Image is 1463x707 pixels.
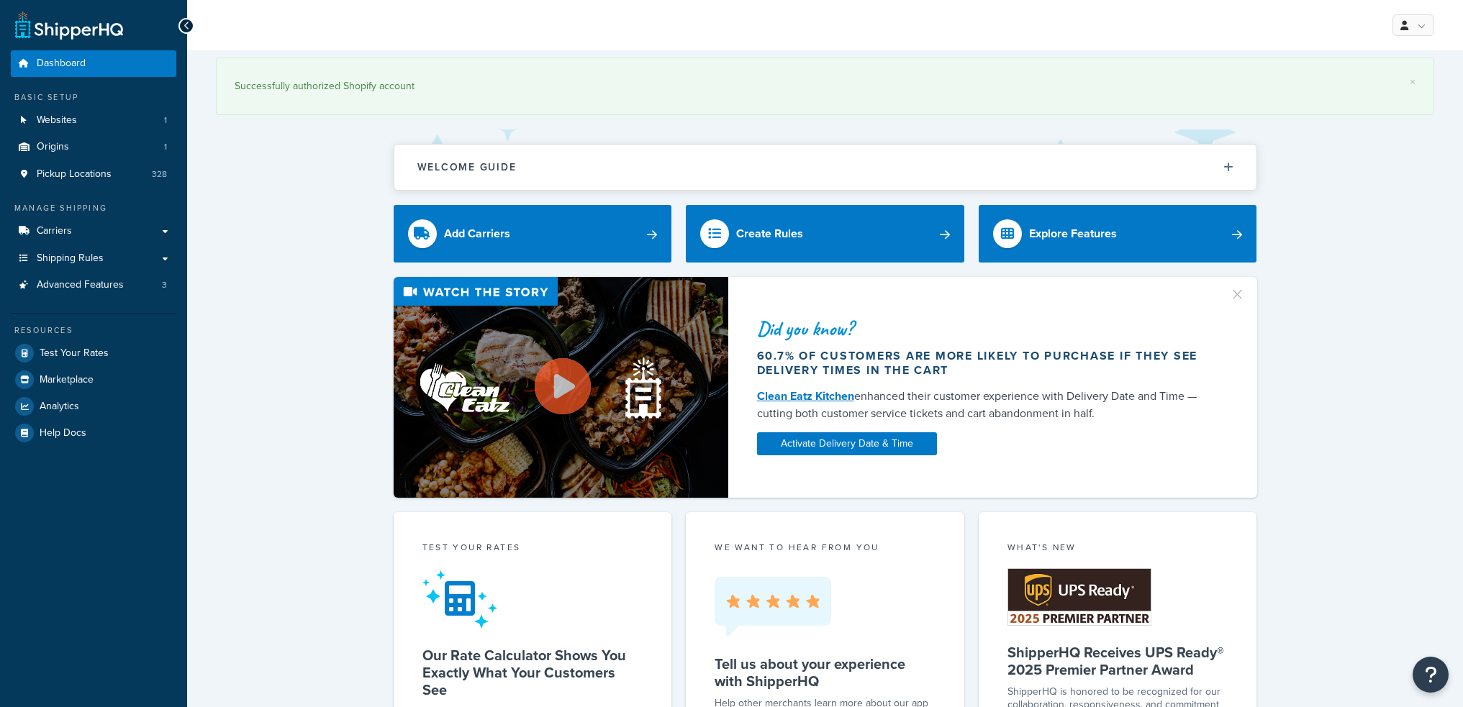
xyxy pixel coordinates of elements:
span: Shipping Rules [37,252,104,265]
h5: Tell us about your experience with ShipperHQ [715,655,936,690]
span: Analytics [40,401,79,413]
a: Create Rules [686,205,964,263]
p: we want to hear from you [715,541,936,554]
span: 1 [164,141,167,153]
span: 1 [164,114,167,127]
span: Dashboard [37,58,86,70]
a: Pickup Locations328 [11,161,176,188]
a: Add Carriers [394,205,672,263]
button: Open Resource Center [1413,657,1449,693]
span: Help Docs [40,427,86,439]
span: Websites [37,114,77,127]
span: Carriers [37,225,72,237]
a: Origins1 [11,134,176,160]
div: Successfully authorized Shopify account [235,76,1416,96]
div: Create Rules [736,224,803,244]
h2: Welcome Guide [417,162,517,173]
li: Pickup Locations [11,161,176,188]
div: Did you know? [757,319,1212,339]
a: Analytics [11,393,176,419]
span: 3 [162,279,167,291]
div: Basic Setup [11,91,176,104]
div: Explore Features [1029,224,1117,244]
a: Test Your Rates [11,340,176,366]
div: Test your rates [422,541,643,557]
li: Advanced Features [11,272,176,298]
span: Origins [37,141,69,153]
a: Explore Features [979,205,1257,263]
div: What's New [1007,541,1228,557]
a: Marketplace [11,367,176,393]
a: Help Docs [11,420,176,446]
span: Pickup Locations [37,168,112,181]
a: Carriers [11,218,176,245]
h5: ShipperHQ Receives UPS Ready® 2025 Premier Partner Award [1007,644,1228,678]
div: 60.7% of customers are more likely to purchase if they see delivery times in the cart [757,349,1212,378]
div: Add Carriers [444,224,510,244]
div: enhanced their customer experience with Delivery Date and Time — cutting both customer service ti... [757,388,1212,422]
span: Marketplace [40,374,94,386]
a: Dashboard [11,50,176,77]
a: Shipping Rules [11,245,176,272]
span: 328 [152,168,167,181]
div: Manage Shipping [11,202,176,214]
img: Video thumbnail [394,277,728,498]
a: Activate Delivery Date & Time [757,432,937,455]
button: Welcome Guide [394,145,1256,190]
span: Test Your Rates [40,347,109,360]
a: Advanced Features3 [11,272,176,298]
span: Advanced Features [37,279,124,291]
div: Resources [11,324,176,337]
h5: Our Rate Calculator Shows You Exactly What Your Customers See [422,647,643,698]
a: Websites1 [11,107,176,134]
a: × [1410,76,1416,88]
li: Websites [11,107,176,134]
a: Clean Eatz Kitchen [757,388,854,404]
li: Origins [11,134,176,160]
